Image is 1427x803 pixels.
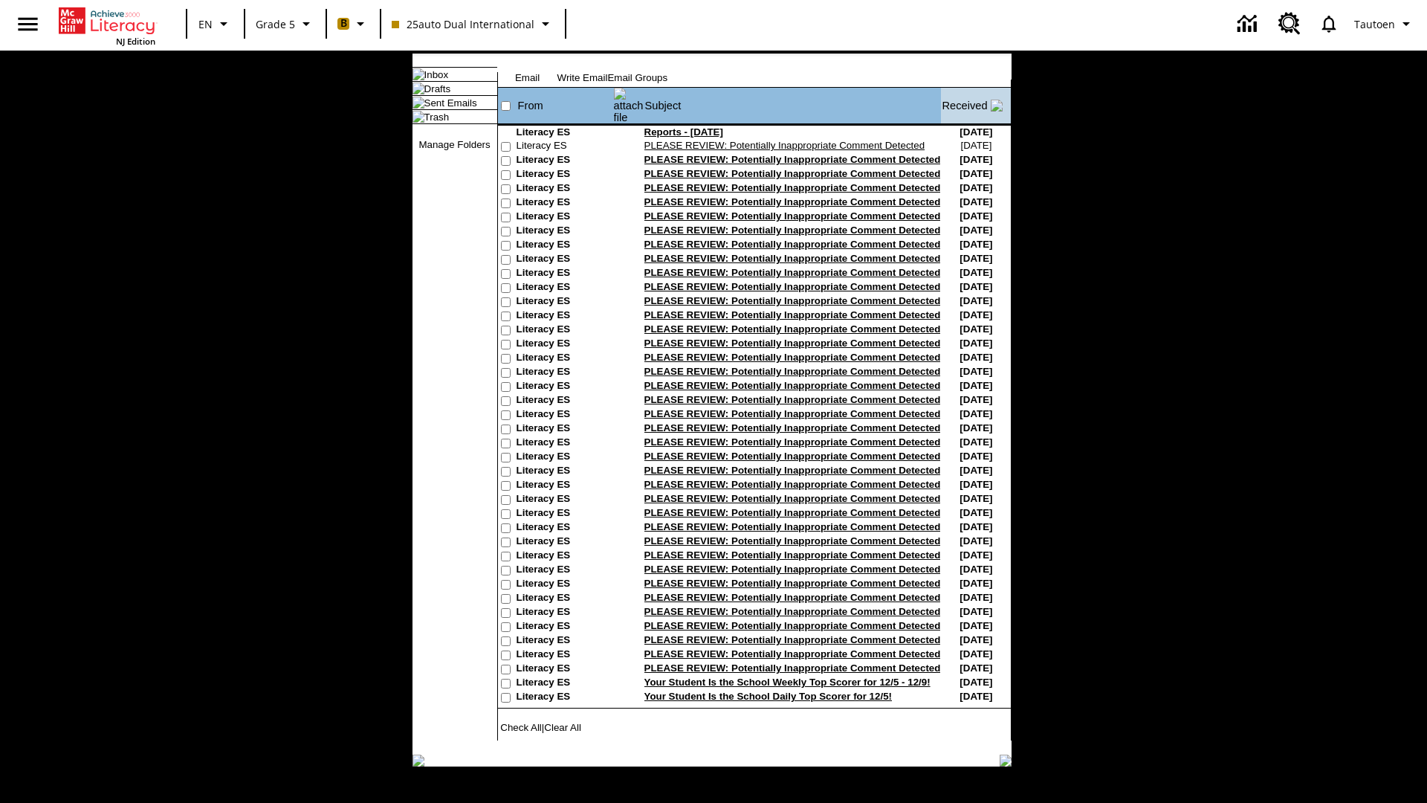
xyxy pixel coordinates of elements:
[517,451,613,465] td: Literacy ES
[644,535,941,546] a: PLEASE REVIEW: Potentially Inappropriate Comment Detected
[644,309,941,320] a: PLEASE REVIEW: Potentially Inappropriate Comment Detected
[250,10,321,37] button: Grade: Grade 5, Select a grade
[960,507,992,518] nobr: [DATE]
[644,225,941,236] a: PLEASE REVIEW: Potentially Inappropriate Comment Detected
[960,196,992,207] nobr: [DATE]
[517,225,613,239] td: Literacy ES
[960,239,992,250] nobr: [DATE]
[644,196,941,207] a: PLEASE REVIEW: Potentially Inappropriate Comment Detected
[644,648,941,660] a: PLEASE REVIEW: Potentially Inappropriate Comment Detected
[644,210,941,222] a: PLEASE REVIEW: Potentially Inappropriate Comment Detected
[644,436,941,448] a: PLEASE REVIEW: Potentially Inappropriate Comment Detected
[960,295,992,306] nobr: [DATE]
[960,521,992,532] nobr: [DATE]
[960,662,992,674] nobr: [DATE]
[424,112,450,123] a: Trash
[517,168,613,182] td: Literacy ES
[517,140,613,154] td: Literacy ES
[644,507,941,518] a: PLEASE REVIEW: Potentially Inappropriate Comment Detected
[960,168,992,179] nobr: [DATE]
[644,281,941,292] a: PLEASE REVIEW: Potentially Inappropriate Comment Detected
[517,606,613,620] td: Literacy ES
[960,549,992,561] nobr: [DATE]
[517,662,613,677] td: Literacy ES
[644,493,941,504] a: PLEASE REVIEW: Potentially Inappropriate Comment Detected
[644,479,941,490] a: PLEASE REVIEW: Potentially Inappropriate Comment Detected
[607,72,667,83] a: Email Groups
[960,323,992,335] nobr: [DATE]
[960,564,992,575] nobr: [DATE]
[517,182,613,196] td: Literacy ES
[424,97,477,109] a: Sent Emails
[960,267,992,278] nobr: [DATE]
[517,535,613,549] td: Literacy ES
[517,564,613,578] td: Literacy ES
[960,479,992,490] nobr: [DATE]
[960,352,992,363] nobr: [DATE]
[517,634,613,648] td: Literacy ES
[960,281,992,292] nobr: [DATE]
[517,267,613,281] td: Literacy ES
[644,239,941,250] a: PLEASE REVIEW: Potentially Inappropriate Comment Detected
[517,366,613,380] td: Literacy ES
[644,323,941,335] a: PLEASE REVIEW: Potentially Inappropriate Comment Detected
[960,182,992,193] nobr: [DATE]
[331,10,375,37] button: Boost Class color is peach. Change class color
[614,88,644,123] img: attach file
[960,408,992,419] nobr: [DATE]
[517,309,613,323] td: Literacy ES
[644,154,941,165] a: PLEASE REVIEW: Potentially Inappropriate Comment Detected
[960,366,992,377] nobr: [DATE]
[517,408,613,422] td: Literacy ES
[644,253,941,264] a: PLEASE REVIEW: Potentially Inappropriate Comment Detected
[517,126,613,140] td: Literacy ES
[517,479,613,493] td: Literacy ES
[1000,755,1012,767] img: table_footer_right.gif
[1348,10,1421,37] button: Profile/Settings
[644,140,925,151] a: PLEASE REVIEW: Potentially Inappropriate Comment Detected
[960,592,992,603] nobr: [DATE]
[412,83,424,94] img: folder_icon.gif
[59,4,155,47] div: Home
[991,100,1003,112] img: arrow_down.gif
[198,16,213,32] span: EN
[1310,4,1348,43] a: Notifications
[644,352,941,363] a: PLEASE REVIEW: Potentially Inappropriate Comment Detected
[644,677,931,688] a: Your Student Is the School Weekly Top Scorer for 12/5 - 12/9!
[517,648,613,662] td: Literacy ES
[644,295,941,306] a: PLEASE REVIEW: Potentially Inappropriate Comment Detected
[960,380,992,391] nobr: [DATE]
[960,493,992,504] nobr: [DATE]
[960,691,992,702] nobr: [DATE]
[497,741,1012,741] img: black_spacer.gif
[1229,4,1269,45] a: Data Center
[517,196,613,210] td: Literacy ES
[517,521,613,535] td: Literacy ES
[517,338,613,352] td: Literacy ES
[644,394,941,405] a: PLEASE REVIEW: Potentially Inappropriate Comment Detected
[517,677,613,691] td: Literacy ES
[412,68,424,80] img: folder_icon_pick.gif
[517,394,613,408] td: Literacy ES
[412,755,424,767] img: table_footer_left.gif
[645,100,682,112] a: Subject
[644,549,941,561] a: PLEASE REVIEW: Potentially Inappropriate Comment Detected
[644,126,723,138] a: Reports - [DATE]
[517,323,613,338] td: Literacy ES
[498,722,652,733] td: |
[960,253,992,264] nobr: [DATE]
[1269,4,1310,44] a: Resource Center, Will open in new tab
[412,111,424,123] img: folder_icon.gif
[544,722,581,733] a: Clear All
[256,16,295,32] span: Grade 5
[517,253,613,267] td: Literacy ES
[942,100,987,112] a: Received
[960,394,992,405] nobr: [DATE]
[116,36,155,47] span: NJ Edition
[644,168,941,179] a: PLEASE REVIEW: Potentially Inappropriate Comment Detected
[515,72,540,83] a: Email
[517,210,613,225] td: Literacy ES
[386,10,560,37] button: Class: 25auto Dual International, Select your class
[644,578,941,589] a: PLEASE REVIEW: Potentially Inappropriate Comment Detected
[517,422,613,436] td: Literacy ES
